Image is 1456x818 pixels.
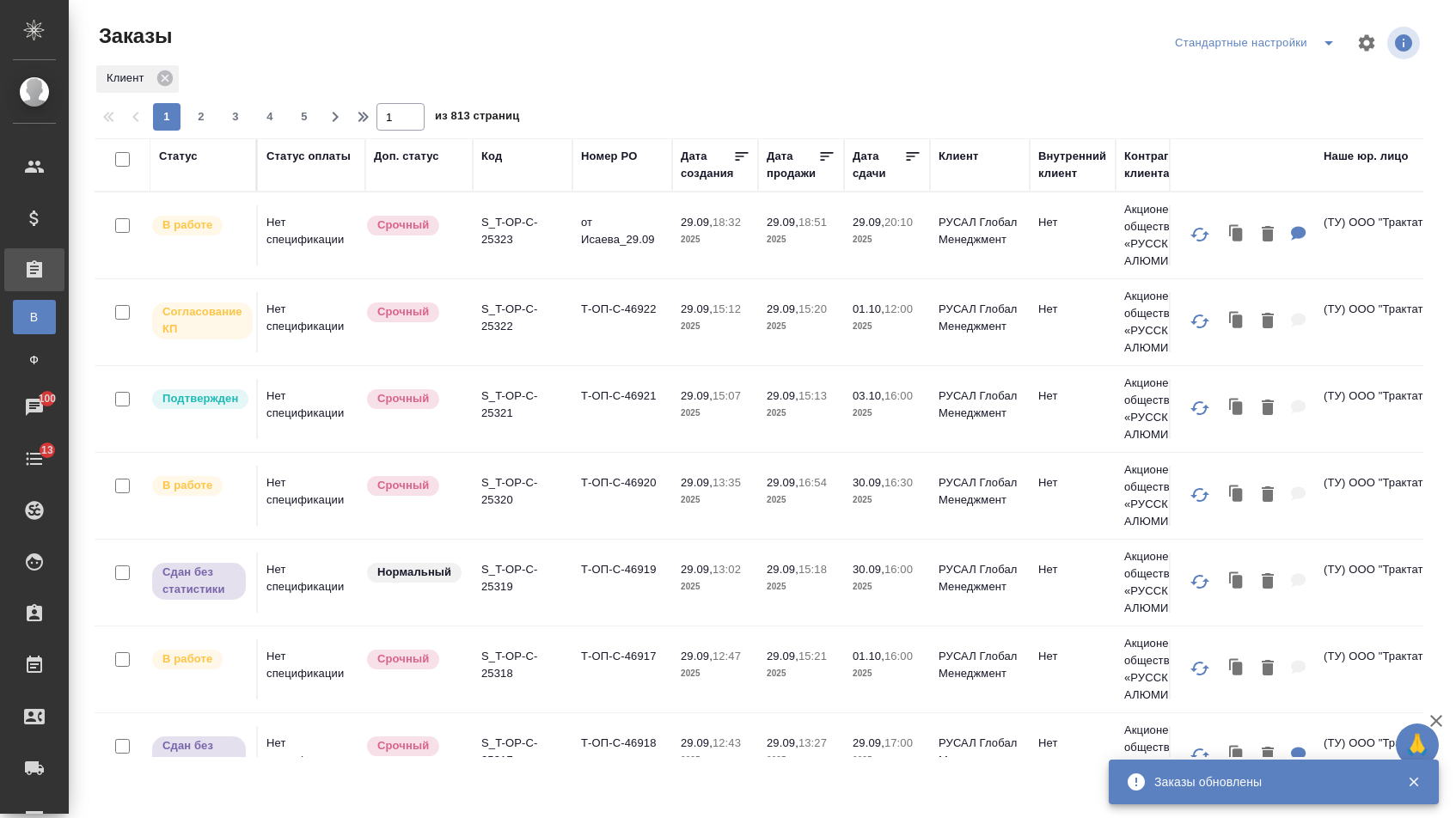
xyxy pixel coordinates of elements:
[572,639,672,699] td: Т-ОП-С-46917
[681,578,749,595] p: 2025
[767,752,835,769] p: 2025
[481,388,564,422] p: S_T-OP-C-25321
[767,650,798,662] p: 29.09,
[767,405,835,422] p: 2025
[1220,738,1253,773] button: Клонировать
[365,648,464,671] div: Выставляется автоматически, если на указанный объем услуг необходимо больше времени в стандартном...
[798,476,827,489] p: 16:54
[767,476,798,489] p: 29.09,
[681,318,749,335] p: 2025
[1124,722,1207,791] p: Акционерное общество «РУССКИЙ АЛЮМИНИ...
[713,389,741,402] p: 15:07
[798,563,827,576] p: 15:18
[767,491,835,509] p: 2025
[21,308,47,326] span: В
[681,752,749,769] p: 2025
[884,302,913,315] p: 12:00
[767,578,835,595] p: 2025
[1220,478,1253,513] button: Клонировать
[798,389,827,402] p: 15:13
[291,103,318,131] button: 5
[939,648,1021,682] p: РУСАЛ Глобал Менеджмент
[1038,735,1107,752] p: Нет
[572,552,672,613] td: Т-ОП-С-46919
[939,735,1021,769] p: РУСАЛ Глобал Менеджмент
[1124,375,1207,443] p: Акционерное общество «РУССКИЙ АЛЮМИНИ...
[1346,22,1387,64] span: Настроить таблицу
[481,301,564,335] p: S_T-OP-C-25322
[258,379,365,439] td: Нет спецификации
[377,564,451,581] p: Нормальный
[28,390,67,407] span: 100
[767,389,798,402] p: 29.09,
[1038,148,1107,182] div: Внутренний клиент
[1124,635,1207,704] p: Акционерное общество «РУССКИЙ АЛЮМИНИ...
[1124,461,1207,530] p: Акционерное общество «РУССКИЙ АЛЮМИНИ...
[1253,651,1282,687] button: Удалить
[365,301,464,324] div: Выставляется автоматически, если на указанный объем услуг необходимо больше времени в стандартном...
[150,388,248,411] div: Выставляет КМ после уточнения всех необходимых деталей и получения согласия клиента на запуск. С ...
[853,318,921,335] p: 2025
[291,108,318,125] span: 5
[884,650,913,662] p: 16:00
[767,736,798,749] p: 29.09,
[1179,214,1220,255] button: Обновить
[681,216,713,229] p: 29.09,
[1179,561,1220,602] button: Обновить
[1179,474,1220,516] button: Обновить
[1179,388,1220,429] button: Обновить
[1403,727,1432,763] span: 🙏
[222,108,249,125] span: 3
[1179,735,1220,776] button: Обновить
[96,65,179,93] div: Клиент
[13,343,56,377] a: Ф
[884,389,913,402] p: 16:00
[853,578,921,595] p: 2025
[1124,548,1207,617] p: Акционерное общество «РУССКИЙ АЛЮМИНИ...
[681,476,713,489] p: 29.09,
[258,205,365,266] td: Нет спецификации
[767,318,835,335] p: 2025
[258,639,365,699] td: Нет спецификации
[884,476,913,489] p: 16:30
[1387,27,1423,59] span: Посмотреть информацию
[939,301,1021,335] p: РУСАЛ Глобал Менеджмент
[377,390,429,407] p: Срочный
[377,650,429,668] p: Срочный
[681,665,749,682] p: 2025
[13,300,56,334] a: В
[767,302,798,315] p: 29.09,
[853,736,884,749] p: 29.09,
[1038,474,1107,491] p: Нет
[365,388,464,411] div: Выставляется автоматически, если на указанный объем услуг необходимо больше времени в стандартном...
[853,665,921,682] p: 2025
[572,292,672,352] td: Т-ОП-С-46922
[798,216,827,229] p: 18:51
[258,726,365,786] td: Нет спецификации
[581,148,637,165] div: Номер PO
[162,390,238,407] p: Подтвержден
[377,477,429,494] p: Срочный
[159,148,198,165] div: Статус
[481,148,502,165] div: Код
[107,70,150,87] p: Клиент
[1253,304,1282,339] button: Удалить
[681,148,733,182] div: Дата создания
[222,103,249,131] button: 3
[258,466,365,526] td: Нет спецификации
[1154,773,1381,791] div: Заказы обновлены
[481,648,564,682] p: S_T-OP-C-25318
[162,737,236,772] p: Сдан без статистики
[681,302,713,315] p: 29.09,
[150,474,248,498] div: Выставляет ПМ после принятия заказа от КМа
[853,405,921,422] p: 2025
[767,216,798,229] p: 29.09,
[853,563,884,576] p: 30.09,
[1253,478,1282,513] button: Удалить
[258,292,365,352] td: Нет спецификации
[187,108,215,125] span: 2
[1038,561,1107,578] p: Нет
[162,217,212,234] p: В работе
[1124,288,1207,357] p: Акционерное общество «РУССКИЙ АЛЮМИНИ...
[853,389,884,402] p: 03.10,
